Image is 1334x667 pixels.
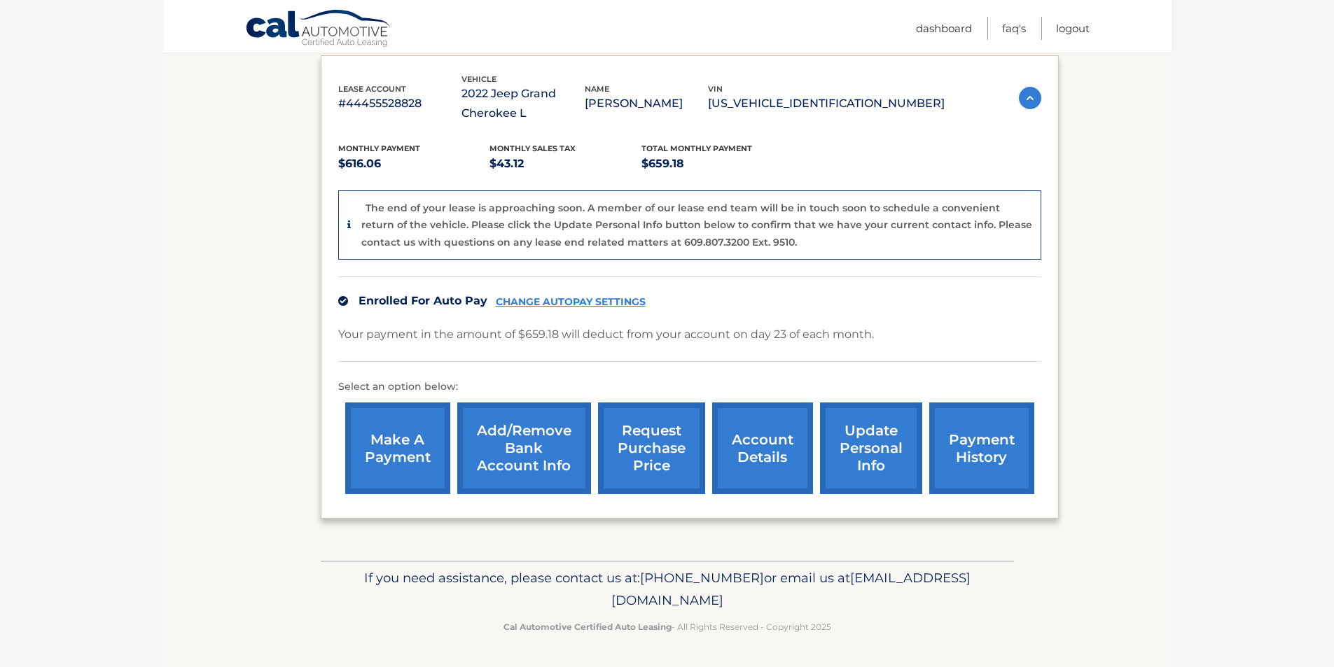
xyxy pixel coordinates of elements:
[345,402,450,494] a: make a payment
[1019,87,1041,109] img: accordion-active.svg
[598,402,705,494] a: request purchase price
[338,296,348,306] img: check.svg
[245,9,392,50] a: Cal Automotive
[330,567,1005,612] p: If you need assistance, please contact us at: or email us at
[820,402,922,494] a: update personal info
[1002,17,1026,40] a: FAQ's
[338,143,420,153] span: Monthly Payment
[708,94,945,113] p: [US_VEHICLE_IDENTIFICATION_NUMBER]
[461,74,496,84] span: vehicle
[359,294,487,307] span: Enrolled For Auto Pay
[585,94,708,113] p: [PERSON_NAME]
[489,154,641,174] p: $43.12
[338,154,490,174] p: $616.06
[503,622,672,632] strong: Cal Automotive Certified Auto Leasing
[338,94,461,113] p: #44455528828
[338,325,874,344] p: Your payment in the amount of $659.18 will deduct from your account on day 23 of each month.
[916,17,972,40] a: Dashboard
[1056,17,1090,40] a: Logout
[585,84,609,94] span: name
[712,402,813,494] a: account details
[929,402,1034,494] a: payment history
[611,570,971,608] span: [EMAIL_ADDRESS][DOMAIN_NAME]
[461,84,585,123] p: 2022 Jeep Grand Cherokee L
[641,143,752,153] span: Total Monthly Payment
[338,84,406,94] span: lease account
[361,202,1032,248] p: The end of your lease is approaching soon. A member of our lease end team will be in touch soon t...
[330,619,1005,634] p: - All Rights Reserved - Copyright 2025
[708,84,723,94] span: vin
[338,379,1041,395] p: Select an option below:
[489,143,576,153] span: Monthly sales Tax
[496,296,646,308] a: CHANGE AUTOPAY SETTINGS
[640,570,764,586] span: [PHONE_NUMBER]
[641,154,793,174] p: $659.18
[457,402,591,494] a: Add/Remove bank account info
